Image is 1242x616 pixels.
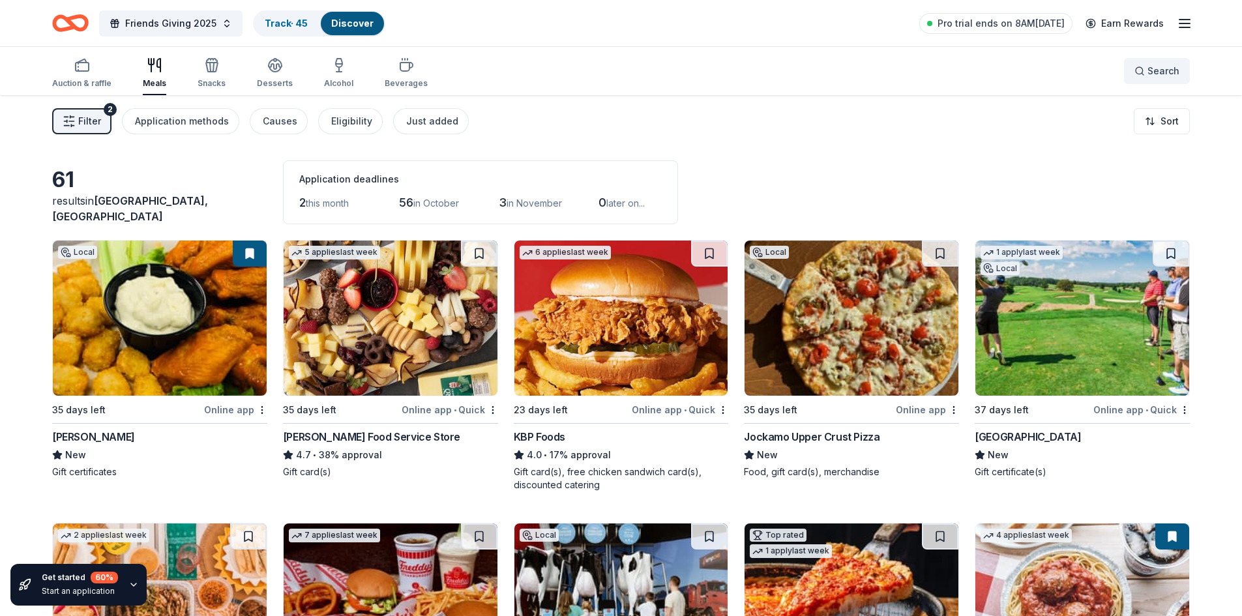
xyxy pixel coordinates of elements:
[52,193,267,224] div: results
[399,196,413,209] span: 56
[757,447,778,463] span: New
[606,198,645,209] span: later on...
[263,113,297,129] div: Causes
[393,108,469,134] button: Just added
[52,402,106,418] div: 35 days left
[331,113,372,129] div: Eligibility
[299,171,662,187] div: Application deadlines
[919,13,1072,34] a: Pro trial ends on 8AM[DATE]
[52,108,111,134] button: Filter2
[975,402,1029,418] div: 37 days left
[296,447,311,463] span: 4.7
[684,405,687,415] span: •
[1147,63,1179,79] span: Search
[42,586,118,596] div: Start an application
[514,402,568,418] div: 23 days left
[454,405,456,415] span: •
[283,402,336,418] div: 35 days left
[975,429,1081,445] div: [GEOGRAPHIC_DATA]
[514,241,728,396] img: Image for KBP Foods
[299,196,306,209] span: 2
[1124,58,1190,84] button: Search
[283,447,498,463] div: 38% approval
[744,429,880,445] div: Jockamo Upper Crust Pizza
[52,52,111,95] button: Auction & raffle
[53,241,267,396] img: Image for Muldoon's
[750,529,806,542] div: Top rated
[306,198,349,209] span: this month
[52,194,208,223] span: [GEOGRAPHIC_DATA], [GEOGRAPHIC_DATA]
[385,52,428,95] button: Beverages
[135,113,229,129] div: Application methods
[313,450,316,460] span: •
[143,52,166,95] button: Meals
[198,78,226,89] div: Snacks
[91,572,118,583] div: 60 %
[253,10,385,37] button: Track· 45Discover
[78,113,101,129] span: Filter
[58,529,149,542] div: 2 applies last week
[58,246,97,259] div: Local
[65,447,86,463] span: New
[744,240,959,478] a: Image for Jockamo Upper Crust PizzaLocal35 days leftOnline appJockamo Upper Crust PizzaNewFood, g...
[1134,108,1190,134] button: Sort
[284,241,497,396] img: Image for Gordon Food Service Store
[981,529,1072,542] div: 4 applies last week
[745,241,958,396] img: Image for Jockamo Upper Crust Pizza
[1146,405,1148,415] span: •
[527,447,542,463] span: 4.0
[265,18,308,29] a: Track· 45
[507,198,562,209] span: in November
[750,246,789,259] div: Local
[514,240,729,491] a: Image for KBP Foods6 applieslast week23 days leftOnline app•QuickKBP Foods4.0•17% approvalGift ca...
[413,198,459,209] span: in October
[283,240,498,478] a: Image for Gordon Food Service Store5 applieslast week35 days leftOnline app•Quick[PERSON_NAME] Fo...
[1093,402,1190,418] div: Online app Quick
[42,572,118,583] div: Get started
[257,52,293,95] button: Desserts
[520,529,559,542] div: Local
[402,402,498,418] div: Online app Quick
[143,78,166,89] div: Meals
[975,240,1190,478] a: Image for French Lick Resort1 applylast weekLocal37 days leftOnline app•Quick[GEOGRAPHIC_DATA]New...
[52,8,89,38] a: Home
[988,447,1009,463] span: New
[331,18,374,29] a: Discover
[744,402,797,418] div: 35 days left
[104,103,117,116] div: 2
[283,429,460,445] div: [PERSON_NAME] Food Service Store
[250,108,308,134] button: Causes
[122,108,239,134] button: Application methods
[52,78,111,89] div: Auction & raffle
[52,240,267,478] a: Image for Muldoon'sLocal35 days leftOnline app[PERSON_NAME]NewGift certificates
[744,465,959,478] div: Food, gift card(s), merchandise
[632,402,728,418] div: Online app Quick
[318,108,383,134] button: Eligibility
[52,429,135,445] div: [PERSON_NAME]
[324,52,353,95] button: Alcohol
[1161,113,1179,129] span: Sort
[938,16,1065,31] span: Pro trial ends on 8AM[DATE]
[599,196,606,209] span: 0
[324,78,353,89] div: Alcohol
[544,450,547,460] span: •
[975,465,1190,478] div: Gift certificate(s)
[514,447,729,463] div: 17% approval
[125,16,216,31] span: Friends Giving 2025
[975,241,1189,396] img: Image for French Lick Resort
[99,10,243,37] button: Friends Giving 2025
[499,196,507,209] span: 3
[385,78,428,89] div: Beverages
[52,167,267,193] div: 61
[204,402,267,418] div: Online app
[896,402,959,418] div: Online app
[52,194,208,223] span: in
[1078,12,1172,35] a: Earn Rewards
[520,246,611,259] div: 6 applies last week
[289,529,380,542] div: 7 applies last week
[750,544,832,558] div: 1 apply last week
[981,262,1020,275] div: Local
[198,52,226,95] button: Snacks
[289,246,380,259] div: 5 applies last week
[283,465,498,478] div: Gift card(s)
